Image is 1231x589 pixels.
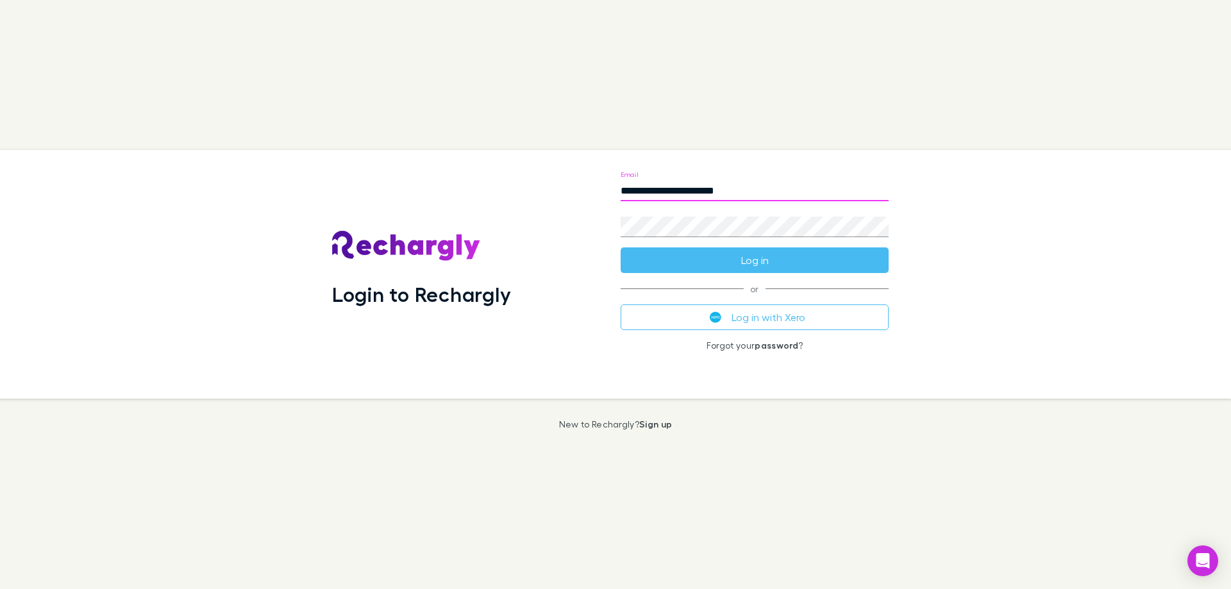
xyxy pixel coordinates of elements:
[559,419,673,429] p: New to Rechargly?
[332,231,481,261] img: Rechargly's Logo
[621,340,889,351] p: Forgot your ?
[1187,545,1218,576] div: Open Intercom Messenger
[639,419,672,429] a: Sign up
[710,311,721,323] img: Xero's logo
[755,340,798,351] a: password
[621,247,889,273] button: Log in
[621,304,889,330] button: Log in with Xero
[332,282,511,306] h1: Login to Rechargly
[621,169,638,179] label: Email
